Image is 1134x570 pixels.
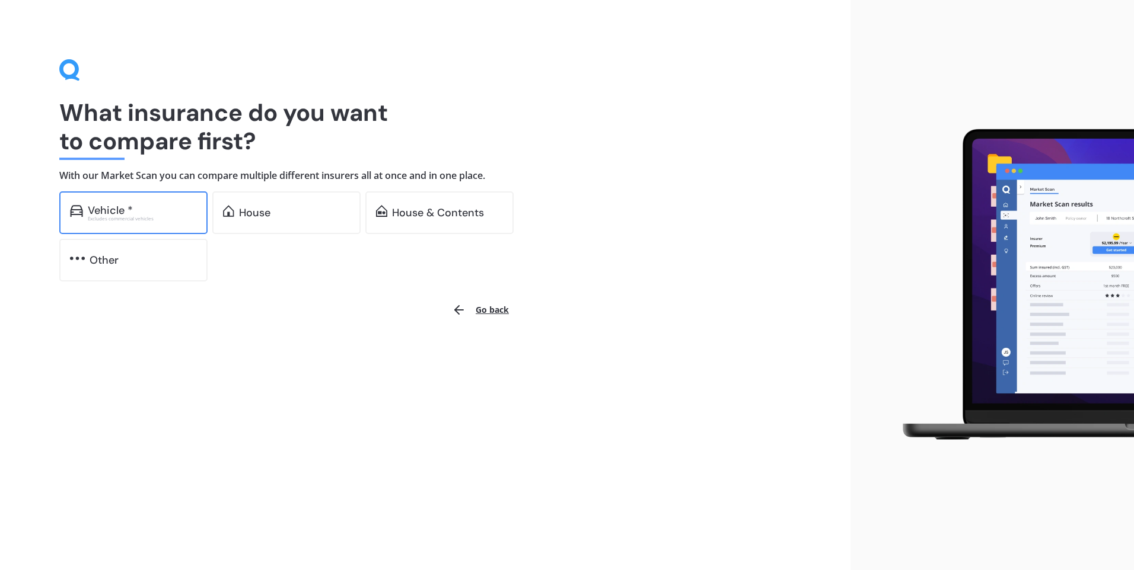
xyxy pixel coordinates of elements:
div: Vehicle * [88,204,133,216]
img: home.91c183c226a05b4dc763.svg [223,205,234,217]
img: home-and-contents.b802091223b8502ef2dd.svg [376,205,387,217]
h4: With our Market Scan you can compare multiple different insurers all at once and in one place. [59,169,791,182]
img: other.81dba5aafe580aa69f38.svg [70,252,85,264]
div: Other [90,254,119,266]
img: car.f15378c7a67c060ca3f3.svg [70,205,83,217]
h1: What insurance do you want to compare first? [59,98,791,155]
div: House & Contents [392,207,484,219]
div: Excludes commercial vehicles [88,216,197,221]
img: laptop.webp [885,122,1134,448]
div: House [239,207,270,219]
button: Go back [445,296,516,324]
